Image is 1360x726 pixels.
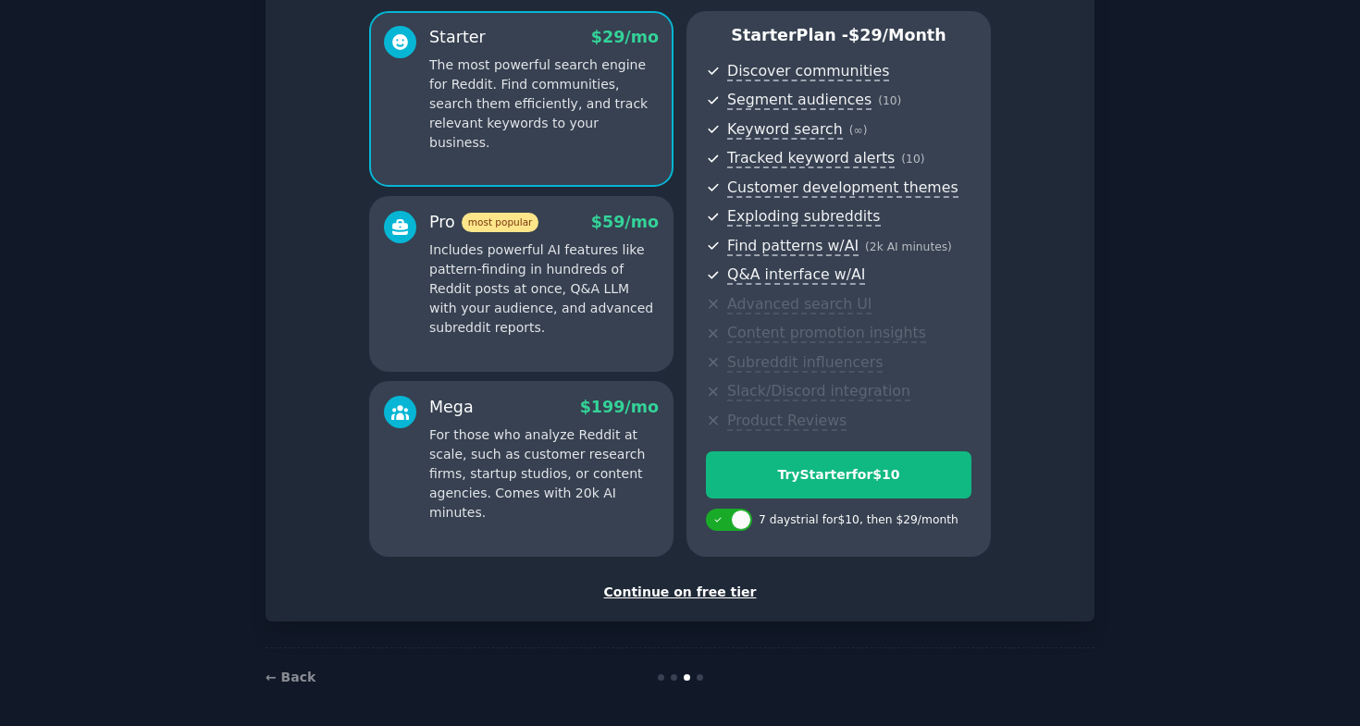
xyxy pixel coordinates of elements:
span: ( 10 ) [878,94,901,107]
span: Exploding subreddits [727,207,880,227]
span: $ 29 /mo [591,28,659,46]
span: ( 10 ) [901,153,924,166]
div: Starter [429,26,486,49]
p: The most powerful search engine for Reddit. Find communities, search them efficiently, and track ... [429,55,659,153]
span: $ 29 /month [848,26,946,44]
div: Mega [429,396,474,419]
span: Slack/Discord integration [727,382,910,401]
span: Advanced search UI [727,295,872,314]
span: Q&A interface w/AI [727,265,865,285]
span: Content promotion insights [727,324,926,343]
button: TryStarterfor$10 [706,451,971,498]
span: ( ∞ ) [849,124,868,137]
div: 7 days trial for $10 , then $ 29 /month [759,512,958,529]
span: Discover communities [727,62,889,81]
p: Starter Plan - [706,24,971,47]
span: Keyword search [727,120,843,140]
a: ← Back [266,670,315,684]
span: ( 2k AI minutes ) [865,240,952,253]
span: Find patterns w/AI [727,237,859,256]
p: For those who analyze Reddit at scale, such as customer research firms, startup studios, or conte... [429,425,659,523]
span: Product Reviews [727,412,847,431]
div: Try Starter for $10 [707,465,971,485]
span: most popular [462,213,539,232]
div: Continue on free tier [285,583,1075,602]
span: $ 199 /mo [580,398,659,416]
span: $ 59 /mo [591,213,659,231]
div: Pro [429,211,538,234]
span: Subreddit influencers [727,353,883,373]
span: Tracked keyword alerts [727,149,895,168]
span: Segment audiences [727,91,872,110]
p: Includes powerful AI features like pattern-finding in hundreds of Reddit posts at once, Q&A LLM w... [429,240,659,338]
span: Customer development themes [727,178,958,198]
